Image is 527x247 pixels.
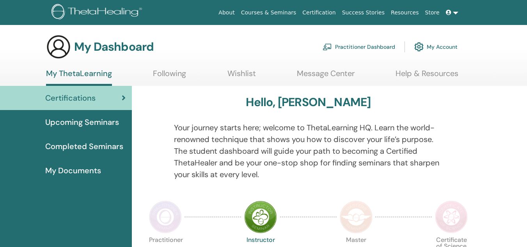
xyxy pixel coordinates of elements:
[51,4,145,21] img: logo.png
[174,122,443,180] p: Your journey starts here; welcome to ThetaLearning HQ. Learn the world-renowned technique that sh...
[323,38,395,55] a: Practitioner Dashboard
[396,69,458,84] a: Help & Resources
[422,5,443,20] a: Store
[238,5,300,20] a: Courses & Seminars
[153,69,186,84] a: Following
[297,69,355,84] a: Message Center
[244,201,277,233] img: Instructor
[299,5,339,20] a: Certification
[46,69,112,86] a: My ThetaLearning
[388,5,422,20] a: Resources
[45,165,101,176] span: My Documents
[414,40,424,53] img: cog.svg
[323,43,332,50] img: chalkboard-teacher.svg
[45,116,119,128] span: Upcoming Seminars
[149,201,182,233] img: Practitioner
[45,92,96,104] span: Certifications
[414,38,458,55] a: My Account
[227,69,256,84] a: Wishlist
[435,201,468,233] img: Certificate of Science
[46,34,71,59] img: generic-user-icon.jpg
[340,201,373,233] img: Master
[339,5,388,20] a: Success Stories
[74,40,154,54] h3: My Dashboard
[45,140,123,152] span: Completed Seminars
[246,95,371,109] h3: Hello, [PERSON_NAME]
[215,5,238,20] a: About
